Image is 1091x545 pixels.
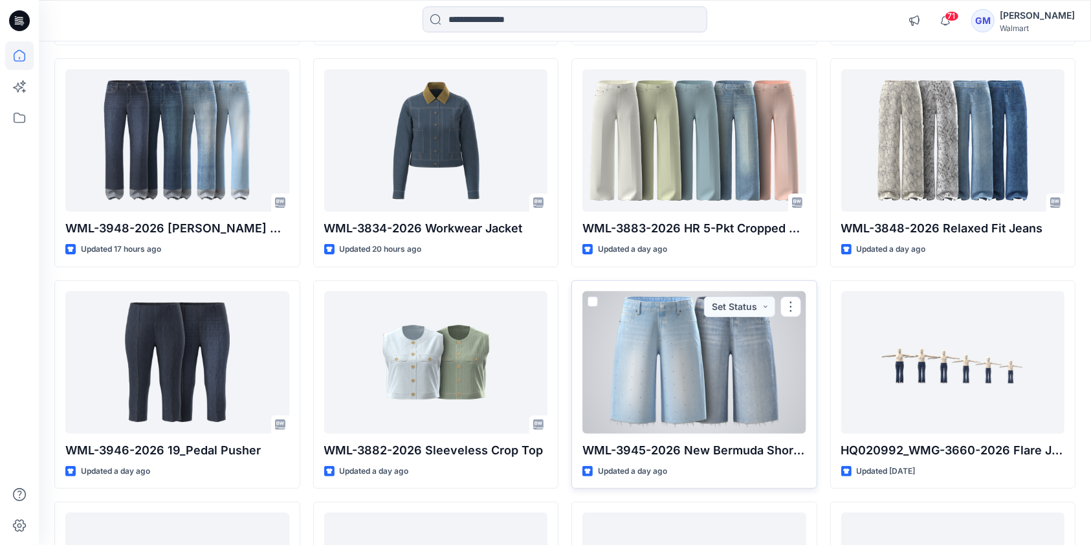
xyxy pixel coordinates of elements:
p: WML-3883-2026 HR 5-Pkt Cropped Flare [582,219,806,238]
p: WML-3948-2026 [PERSON_NAME] Cuffed Pants-29 Inseam [65,219,289,238]
a: WML-3834-2026 Workwear Jacket [324,69,548,212]
div: GM [971,9,995,32]
p: WML-3945-2026 New Bermuda Shorts Rhine Stones [582,441,806,460]
p: Updated [DATE] [857,465,916,478]
a: WML-3848-2026 Relaxed Fit Jeans [841,69,1065,212]
p: Updated a day ago [81,465,150,478]
p: Updated a day ago [598,243,667,256]
a: WML-3945-2026 New Bermuda Shorts Rhine Stones [582,291,806,434]
p: Updated 20 hours ago [340,243,422,256]
a: WML-3882-2026 Sleeveless Crop Top [324,291,548,434]
a: WML-3946-2026 19_Pedal Pusher [65,291,289,434]
p: WML-3882-2026 Sleeveless Crop Top [324,441,548,460]
p: Updated a day ago [857,243,926,256]
p: HQ020992_WMG-3660-2026 Flare Jegging [841,441,1065,460]
a: HQ020992_WMG-3660-2026 Flare Jegging [841,291,1065,434]
div: Walmart [1000,23,1075,33]
p: WML-3834-2026 Workwear Jacket [324,219,548,238]
p: WML-3848-2026 Relaxed Fit Jeans [841,219,1065,238]
div: [PERSON_NAME] [1000,8,1075,23]
span: 71 [945,11,959,21]
p: WML-3946-2026 19_Pedal Pusher [65,441,289,460]
p: Updated a day ago [340,465,409,478]
a: WML-3883-2026 HR 5-Pkt Cropped Flare [582,69,806,212]
p: Updated a day ago [598,465,667,478]
a: WML-3948-2026 Benton Cuffed Pants-29 Inseam [65,69,289,212]
p: Updated 17 hours ago [81,243,161,256]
